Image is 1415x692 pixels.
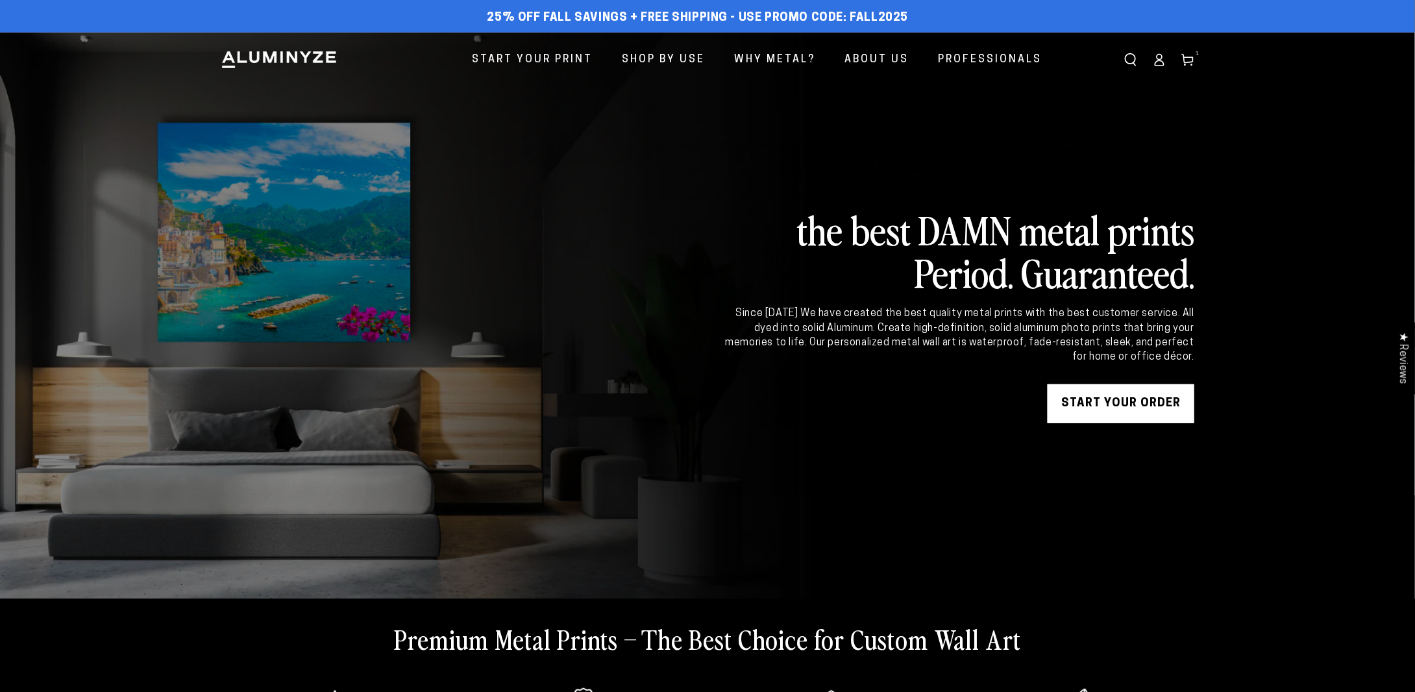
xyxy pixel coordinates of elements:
div: Since [DATE] We have created the best quality metal prints with the best customer service. All dy... [723,306,1194,365]
span: 1 [1196,49,1200,58]
h2: Premium Metal Prints – The Best Choice for Custom Wall Art [394,622,1021,656]
span: Professionals [938,51,1042,69]
a: About Us [835,43,918,77]
h2: the best DAMN metal prints Period. Guaranteed. [723,208,1194,293]
span: Why Metal? [734,51,815,69]
a: START YOUR Order [1048,384,1194,423]
img: Aluminyze [221,50,338,69]
summary: Search our site [1116,45,1145,74]
a: Shop By Use [612,43,715,77]
a: Start Your Print [462,43,602,77]
a: Why Metal? [724,43,825,77]
a: Professionals [928,43,1052,77]
span: Shop By Use [622,51,705,69]
span: Start Your Print [472,51,593,69]
div: Click to open Judge.me floating reviews tab [1390,322,1415,394]
span: About Us [844,51,909,69]
span: 25% off FALL Savings + Free Shipping - Use Promo Code: FALL2025 [487,11,909,25]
